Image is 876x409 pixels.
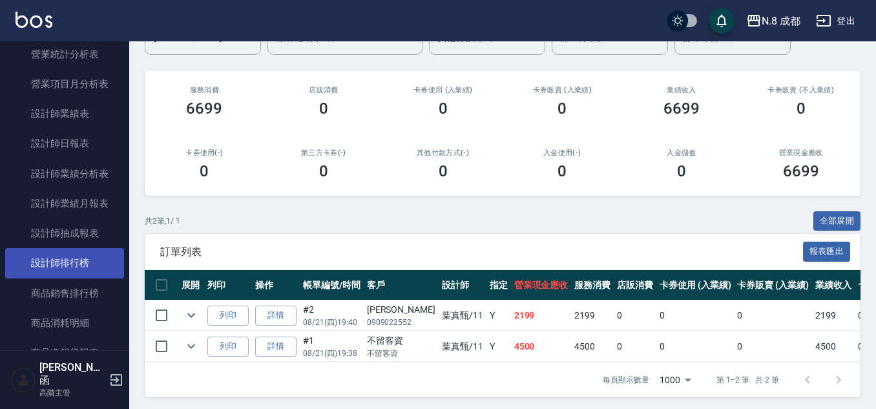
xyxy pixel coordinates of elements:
td: 2199 [511,300,572,331]
td: Y [486,331,511,362]
h3: 0 [439,100,448,118]
h2: 卡券販賣 (不入業績) [756,86,845,94]
h2: 卡券使用(-) [160,149,249,157]
button: save [709,8,735,34]
a: 詳情 [255,337,297,357]
h2: 卡券販賣 (入業績) [518,86,607,94]
th: 客戶 [364,270,439,300]
p: 每頁顯示數量 [603,374,649,386]
td: 4500 [571,331,614,362]
h3: 0 [558,100,567,118]
button: 登出 [811,9,860,33]
a: 商品消耗明細 [5,308,124,338]
td: 0 [734,300,812,331]
button: N.8 成都 [741,8,806,34]
h2: 其他付款方式(-) [399,149,487,157]
button: 列印 [207,306,249,326]
p: 08/21 (四) 19:38 [303,348,360,359]
h2: 營業現金應收 [756,149,845,157]
div: N.8 成都 [762,13,800,29]
a: 營業項目月分析表 [5,69,124,99]
td: 0 [656,300,735,331]
td: 0 [614,300,656,331]
th: 卡券使用 (入業績) [656,270,735,300]
a: 設計師業績分析表 [5,159,124,189]
h3: 0 [558,162,567,180]
h3: 服務消費 [160,86,249,94]
th: 店販消費 [614,270,656,300]
h3: 0 [200,162,209,180]
p: 不留客資 [367,348,435,359]
a: 設計師抽成報表 [5,218,124,248]
h3: 0 [319,100,328,118]
p: 08/21 (四) 19:40 [303,317,360,328]
div: 1000 [654,362,696,397]
th: 展開 [178,270,204,300]
td: 0 [734,331,812,362]
th: 服務消費 [571,270,614,300]
td: 2199 [571,300,614,331]
h3: 0 [439,162,448,180]
td: Y [486,300,511,331]
th: 帳單編號/時間 [300,270,364,300]
th: 卡券販賣 (入業績) [734,270,812,300]
p: 高階主管 [39,387,105,399]
h2: 入金使用(-) [518,149,607,157]
th: 指定 [486,270,511,300]
button: expand row [182,337,201,356]
a: 商品銷售排行榜 [5,278,124,308]
a: 設計師排行榜 [5,248,124,278]
td: 2199 [812,300,855,331]
span: 訂單列表 [160,246,803,258]
h2: 卡券使用 (入業績) [399,86,487,94]
td: #2 [300,300,364,331]
td: 葉真甄 /11 [439,331,486,362]
h2: 店販消費 [280,86,368,94]
a: 商品進銷貨報表 [5,338,124,368]
button: 報表匯出 [803,242,851,262]
td: 0 [614,331,656,362]
p: 0909022552 [367,317,435,328]
th: 列印 [204,270,252,300]
a: 設計師業績表 [5,99,124,129]
div: 不留客資 [367,334,435,348]
h3: 0 [797,100,806,118]
h2: 入金儲值 [638,149,726,157]
h2: 第三方卡券(-) [280,149,368,157]
th: 業績收入 [812,270,855,300]
a: 營業統計分析表 [5,39,124,69]
td: 葉真甄 /11 [439,300,486,331]
p: 第 1–2 筆 共 2 筆 [716,374,779,386]
p: 共 2 筆, 1 / 1 [145,215,180,227]
h3: 0 [677,162,686,180]
button: 列印 [207,337,249,357]
h3: 6699 [663,100,700,118]
a: 設計師日報表 [5,129,124,158]
div: [PERSON_NAME] [367,303,435,317]
h5: [PERSON_NAME]函 [39,361,105,387]
button: 全部展開 [813,211,861,231]
td: #1 [300,331,364,362]
a: 詳情 [255,306,297,326]
h3: 6699 [783,162,819,180]
td: 0 [656,331,735,362]
td: 4500 [511,331,572,362]
h3: 6699 [186,100,222,118]
th: 設計師 [439,270,486,300]
img: Person [10,367,36,393]
h3: 0 [319,162,328,180]
button: expand row [182,306,201,325]
th: 營業現金應收 [511,270,572,300]
th: 操作 [252,270,300,300]
img: Logo [16,12,52,28]
h2: 業績收入 [638,86,726,94]
a: 設計師業績月報表 [5,189,124,218]
td: 4500 [812,331,855,362]
a: 報表匯出 [803,245,851,257]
